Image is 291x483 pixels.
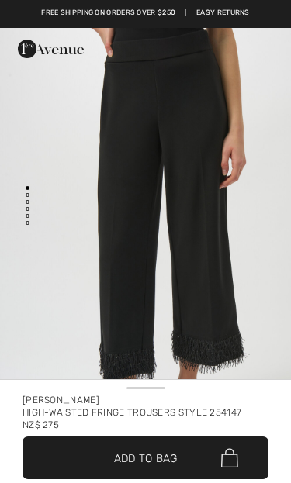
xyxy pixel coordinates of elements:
button: Add to Bag [23,436,268,479]
span: NZ$ 275 [23,419,59,430]
a: Easy Returns [196,8,250,19]
div: High-waisted Fringe Trousers Style 254147 [23,406,268,419]
img: Bag.svg [221,448,238,468]
img: 1ère Avenue [18,40,84,58]
div: [PERSON_NAME] [23,394,268,406]
a: Free shipping on orders over $250 [41,8,175,19]
a: 1ère Avenue [18,42,84,55]
span: | [185,8,186,19]
span: Add to Bag [114,450,178,466]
